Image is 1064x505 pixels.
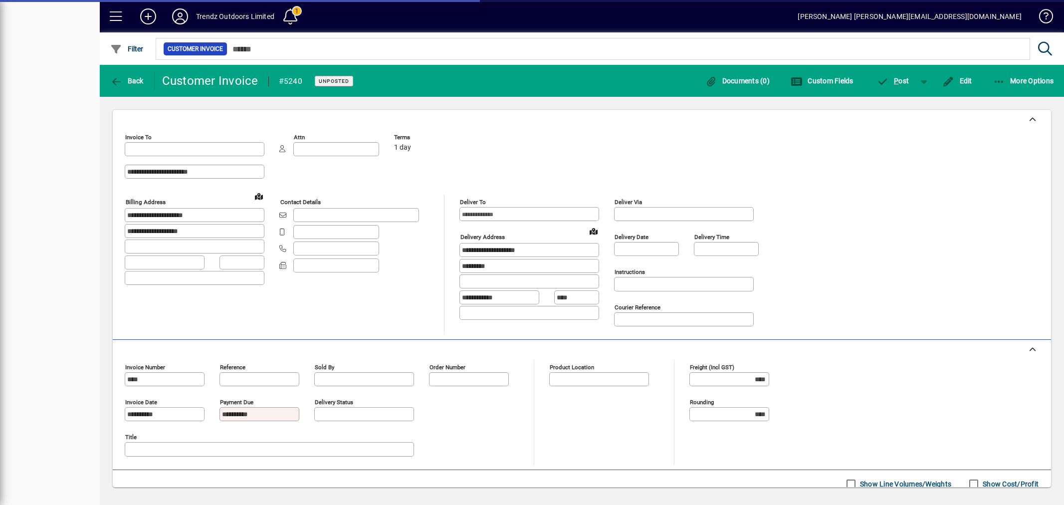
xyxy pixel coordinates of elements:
mat-label: Courier Reference [615,304,660,311]
a: Knowledge Base [1032,2,1052,34]
mat-label: Instructions [615,268,645,275]
button: Add [132,7,164,25]
div: #5240 [279,73,302,89]
mat-label: Reference [220,364,245,371]
span: Edit [942,77,972,85]
label: Show Cost/Profit [981,479,1039,489]
mat-label: Order number [429,364,465,371]
span: Filter [110,45,144,53]
mat-label: Delivery time [694,234,729,241]
mat-label: Invoice To [125,134,152,141]
mat-label: Invoice number [125,364,165,371]
mat-label: Rounding [690,399,714,406]
app-page-header-button: Back [100,72,155,90]
button: Edit [940,72,975,90]
span: Documents (0) [705,77,770,85]
mat-label: Deliver via [615,199,642,206]
button: Back [108,72,146,90]
mat-label: Delivery date [615,234,648,241]
a: View on map [586,223,602,239]
mat-label: Attn [294,134,305,141]
span: 1 day [394,144,411,152]
button: Profile [164,7,196,25]
mat-label: Delivery status [315,399,353,406]
mat-label: Product location [550,364,594,371]
span: Back [110,77,144,85]
span: Custom Fields [791,77,853,85]
span: More Options [993,77,1054,85]
button: Filter [108,40,146,58]
a: View on map [251,188,267,204]
mat-label: Payment due [220,399,253,406]
div: Customer Invoice [162,73,258,89]
mat-label: Deliver To [460,199,486,206]
mat-label: Freight (incl GST) [690,364,734,371]
div: [PERSON_NAME] [PERSON_NAME][EMAIL_ADDRESS][DOMAIN_NAME] [798,8,1022,24]
mat-label: Title [125,434,137,441]
mat-label: Sold by [315,364,334,371]
label: Show Line Volumes/Weights [858,479,951,489]
span: P [894,77,898,85]
div: Trendz Outdoors Limited [196,8,274,24]
mat-label: Invoice date [125,399,157,406]
span: ost [877,77,909,85]
span: Terms [394,134,454,141]
button: Custom Fields [788,72,856,90]
button: Documents (0) [702,72,772,90]
span: Customer Invoice [168,44,223,54]
span: Unposted [319,78,349,84]
button: Post [872,72,914,90]
button: More Options [991,72,1057,90]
